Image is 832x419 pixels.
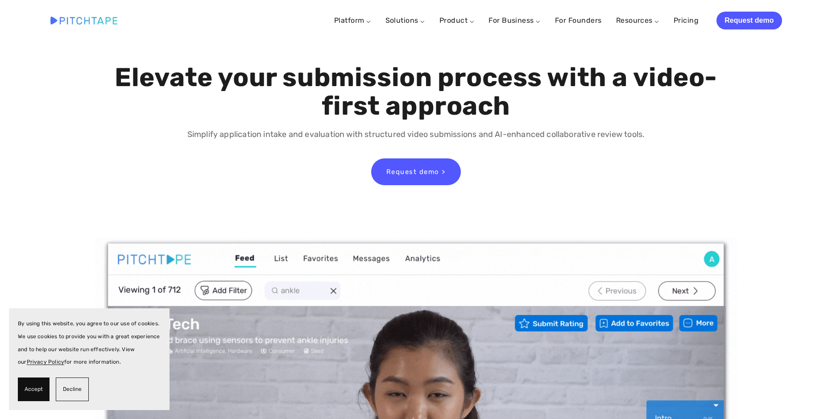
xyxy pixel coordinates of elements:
[27,359,65,365] a: Privacy Policy
[616,16,659,25] a: Resources ⌵
[18,317,161,369] p: By using this website, you agree to our use of cookies. We use cookies to provide you with a grea...
[9,308,170,410] section: Cookie banner
[674,12,699,29] a: Pricing
[56,378,89,401] button: Decline
[50,17,117,24] img: Pitchtape | Video Submission Management Software
[25,383,43,396] span: Accept
[385,16,425,25] a: Solutions ⌵
[63,383,82,396] span: Decline
[439,16,474,25] a: Product ⌵
[488,16,541,25] a: For Business ⌵
[716,12,782,29] a: Request demo
[334,16,371,25] a: Platform ⌵
[18,378,50,401] button: Accept
[371,158,461,185] a: Request demo >
[555,12,602,29] a: For Founders
[112,128,720,141] p: Simplify application intake and evaluation with structured video submissions and AI-enhanced coll...
[112,63,720,120] h1: Elevate your submission process with a video-first approach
